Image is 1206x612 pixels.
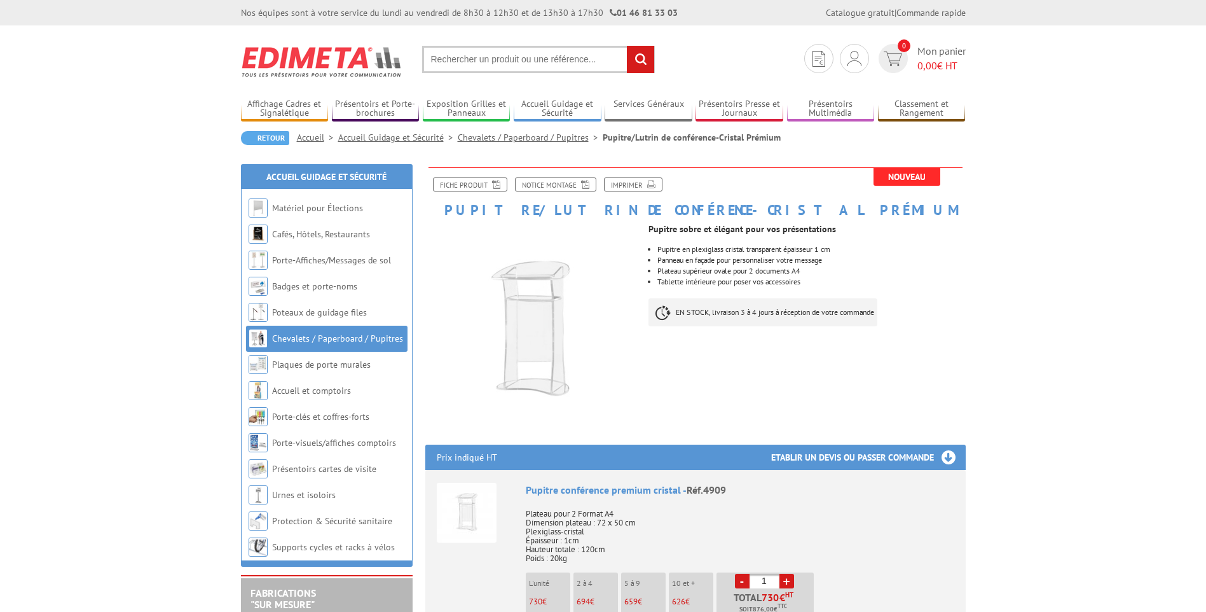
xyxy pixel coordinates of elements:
a: Cafés, Hôtels, Restaurants [272,228,370,240]
a: Retour [241,131,289,145]
img: devis rapide [884,52,902,66]
a: Présentoirs et Porte-brochures [332,99,420,120]
img: Plaques de porte murales [249,355,268,374]
p: Prix indiqué HT [437,445,497,470]
img: Supports cycles et racks à vélos [249,538,268,557]
a: Accueil Guidage et Sécurité [514,99,601,120]
a: Poteaux de guidage files [272,307,367,318]
img: Porte-clés et coffres-forts [249,407,268,426]
div: | [826,6,966,19]
a: - [735,574,750,588]
sup: HT [785,590,793,599]
img: Porte-Affiches/Messages de sol [249,251,268,270]
span: 694 [577,596,590,607]
img: Pupitre conférence premium cristal [437,483,497,543]
a: Urnes et isoloirs [272,489,336,501]
li: Pupitre/Lutrin de conférence-Cristal Prémium [603,131,781,144]
a: devis rapide 0 Mon panier 0,00€ HT [875,44,966,73]
img: Badges et porte-noms [249,277,268,296]
li: Tablette intérieure pour poser vos accessoires [657,278,965,286]
span: € [779,592,785,602]
a: Accueil et comptoirs [272,385,351,396]
a: Plaques de porte murales [272,359,371,370]
a: Affichage Cadres et Signalétique [241,99,329,120]
a: FABRICATIONS"Sur Mesure" [250,587,316,611]
span: 659 [624,596,638,607]
a: Accueil [297,132,338,143]
p: 10 et + [672,579,713,588]
a: Présentoirs Multimédia [787,99,875,120]
p: € [529,597,570,606]
p: 2 à 4 [577,579,618,588]
p: € [624,597,666,606]
img: Protection & Sécurité sanitaire [249,511,268,531]
a: Présentoirs Presse et Journaux [696,99,783,120]
img: Poteaux de guidage files [249,303,268,322]
p: € [577,597,618,606]
span: Mon panier [917,44,966,73]
img: Chevalets / Paperboard / Pupitres [249,329,268,348]
a: Porte-Affiches/Messages de sol [272,254,391,266]
img: Cafés, Hôtels, Restaurants [249,225,268,244]
img: Accueil et comptoirs [249,381,268,400]
div: Pupitre conférence premium cristal - [526,483,954,497]
a: Imprimer [604,177,662,191]
a: Services Généraux [605,99,692,120]
span: 730 [762,592,779,602]
span: 0 [898,39,910,52]
img: Porte-visuels/affiches comptoirs [249,433,268,452]
li: Plateau supérieur ovale pour 2 documents A4 [657,267,965,275]
p: 5 à 9 [624,579,666,588]
a: Notice Montage [515,177,596,191]
li: Panneau en façade pour personnaliser votre message [657,256,965,264]
img: devis rapide [847,51,861,66]
a: Chevalets / Paperboard / Pupitres [272,333,403,344]
a: Chevalets / Paperboard / Pupitres [458,132,603,143]
a: Porte-clés et coffres-forts [272,411,369,422]
p: Plateau pour 2 Format A4 Dimension plateau : 72 x 50 cm Plexiglass-cristal Épaisseur : 1cm Hauteu... [526,501,954,563]
img: devis rapide [812,51,825,67]
p: € [672,597,713,606]
span: 730 [529,596,542,607]
strong: Pupitre sobre et élégant pour vos présentations [648,223,836,235]
span: 626 [672,596,685,607]
img: Urnes et isoloirs [249,485,268,504]
span: Nouveau [874,168,940,186]
a: Classement et Rangement [878,99,966,120]
a: Commande rapide [896,7,966,18]
strong: 01 46 81 33 03 [610,7,678,18]
img: pupitre_de_conference_discours_premium_cristal_4909.jpg [425,224,640,438]
div: Nos équipes sont à votre service du lundi au vendredi de 8h30 à 12h30 et de 13h30 à 17h30 [241,6,678,19]
span: Réf.4909 [687,483,726,496]
a: Matériel pour Élections [272,202,363,214]
p: L'unité [529,579,570,588]
li: Pupitre en plexiglass cristal transparent épaisseur 1 cm [657,246,965,253]
a: + [779,574,794,588]
img: Matériel pour Élections [249,198,268,218]
img: Présentoirs cartes de visite [249,459,268,478]
a: Supports cycles et racks à vélos [272,541,395,553]
span: 0,00 [917,59,937,72]
a: Exposition Grilles et Panneaux [423,99,510,120]
input: Rechercher un produit ou une référence... [422,46,655,73]
p: EN STOCK, livraison 3 à 4 jours à réception de votre commande [648,298,877,326]
a: Accueil Guidage et Sécurité [338,132,458,143]
img: Edimeta [241,38,403,85]
a: Accueil Guidage et Sécurité [266,171,387,183]
span: € HT [917,59,966,73]
a: Catalogue gratuit [826,7,894,18]
a: Présentoirs cartes de visite [272,463,376,475]
a: Badges et porte-noms [272,281,357,292]
sup: TTC [778,602,787,609]
a: Fiche produit [433,177,507,191]
h3: Etablir un devis ou passer commande [771,445,966,470]
a: Protection & Sécurité sanitaire [272,515,392,527]
a: Porte-visuels/affiches comptoirs [272,437,396,449]
input: rechercher [627,46,654,73]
